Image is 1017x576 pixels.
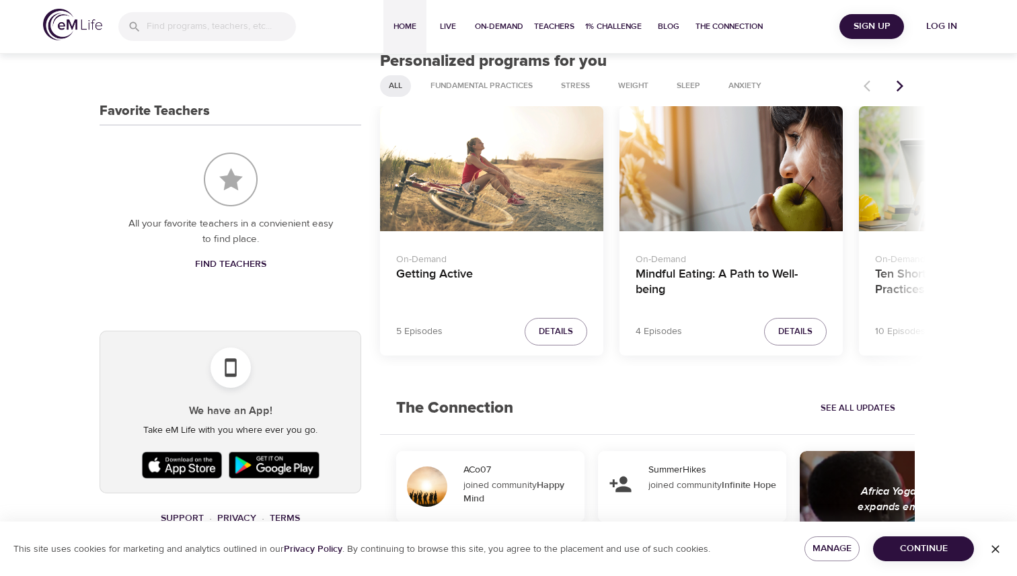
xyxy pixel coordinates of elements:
[463,479,564,505] strong: Happy Mind
[217,512,256,524] a: Privacy
[204,153,258,206] img: Favorite Teachers
[619,106,843,232] button: Mindful Eating: A Path to Well-being
[262,509,264,528] li: ·
[722,479,776,491] strong: Infinite Hope
[585,19,642,34] span: 1% Challenge
[396,325,443,339] p: 5 Episodes
[422,75,541,97] div: Fundamental Practices
[225,448,322,482] img: Google Play Store
[534,19,574,34] span: Teachers
[380,52,915,71] h2: Personalized programs for you
[636,325,682,339] p: 4 Episodes
[43,9,102,40] img: logo
[764,318,827,345] button: Details
[381,80,410,91] span: All
[380,106,603,232] button: Getting Active
[389,19,421,34] span: Home
[552,75,599,97] div: Stress
[422,80,541,91] span: Fundamental Practices
[648,479,778,492] div: joined community
[815,540,849,557] span: Manage
[432,19,464,34] span: Live
[475,19,523,34] span: On-Demand
[804,536,860,561] button: Manage
[380,382,529,434] h2: The Connection
[668,75,709,97] div: Sleep
[525,318,587,345] button: Details
[126,216,334,247] p: All your favorite teachers in a convienient easy to find place.
[909,14,974,39] button: Log in
[190,252,272,277] a: Find Teachers
[100,104,210,119] h3: Favorite Teachers
[648,463,781,477] div: SummerHikes
[609,75,657,97] div: Weight
[720,80,769,91] span: Anxiety
[669,80,708,91] span: Sleep
[380,75,411,97] div: All
[270,512,300,524] a: Terms
[884,540,963,557] span: Continue
[100,509,361,528] nav: breadcrumb
[817,398,899,419] a: See All Updates
[636,267,827,299] h4: Mindful Eating: A Path to Well-being
[821,401,895,416] span: See All Updates
[111,423,350,438] p: Take eM Life with you where ever you go.
[161,512,204,524] a: Support
[139,448,226,482] img: Apple App Store
[885,71,915,101] button: Next items
[915,18,969,35] span: Log in
[147,12,296,41] input: Find programs, teachers, etc...
[839,14,904,39] button: Sign Up
[610,80,656,91] span: Weight
[463,479,576,505] div: joined community
[875,325,926,339] p: 10 Episodes
[396,267,587,299] h4: Getting Active
[778,324,813,339] span: Details
[396,247,587,267] p: On-Demand
[720,75,770,97] div: Anxiety
[195,256,266,273] span: Find Teachers
[539,324,573,339] span: Details
[463,463,579,477] div: ACo07
[652,19,685,34] span: Blog
[845,18,899,35] span: Sign Up
[695,19,763,34] span: The Connection
[553,80,598,91] span: Stress
[111,404,350,418] h5: We have an App!
[873,536,974,561] button: Continue
[209,509,212,528] li: ·
[636,247,827,267] p: On-Demand
[284,543,342,555] a: Privacy Policy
